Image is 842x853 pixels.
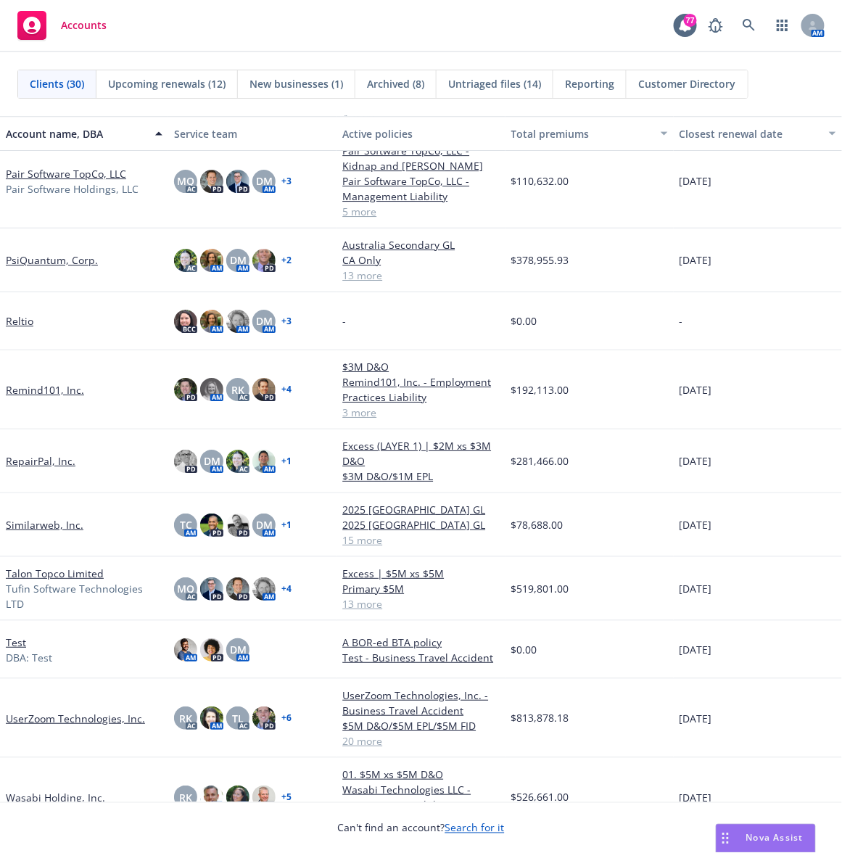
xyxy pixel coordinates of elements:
a: $5M D&O/$5M EPL/$5M FID [342,718,499,733]
img: photo [252,249,276,272]
button: Nova Assist [716,824,816,853]
a: $3M D&O [342,359,499,374]
img: photo [200,310,223,333]
a: 2025 [GEOGRAPHIC_DATA] GL [342,502,499,517]
span: RK [179,790,192,805]
span: $519,801.00 [511,581,569,596]
a: 13 more [342,268,499,283]
a: + 6 [281,714,292,722]
span: DBA: Test [6,650,52,665]
span: Clients (30) [30,76,84,91]
a: + 4 [281,385,292,394]
span: Nova Assist [746,832,804,844]
span: $526,661.00 [511,790,569,805]
a: Primary $5M [342,581,499,596]
img: photo [200,378,223,401]
span: TC [180,517,192,532]
span: $110,632.00 [511,173,569,189]
img: photo [226,310,249,333]
a: $3M D&O/$1M EPL [342,469,499,484]
a: + 3 [281,177,292,186]
span: $281,466.00 [511,453,569,469]
span: Reporting [565,76,614,91]
a: PsiQuantum, Corp. [6,252,98,268]
img: photo [200,514,223,537]
span: $0.00 [511,313,537,329]
span: [DATE] [680,581,712,596]
div: Active policies [342,126,499,141]
span: [DATE] [680,453,712,469]
a: Search for it [445,821,505,835]
span: Accounts [61,20,107,31]
span: Pair Software Holdings, LLC [6,181,139,197]
a: Similarweb, Inc. [6,517,83,532]
a: Talon Topco Limited [6,566,104,581]
img: photo [174,638,197,662]
img: photo [226,786,249,809]
span: Untriaged files (14) [448,76,541,91]
span: DM [256,517,273,532]
div: Total premiums [511,126,652,141]
a: Remind101, Inc. [6,382,84,397]
img: photo [252,577,276,601]
span: $0.00 [511,642,537,657]
span: MQ [177,581,194,596]
a: Pair Software TopCo, LLC - Management Liability [342,173,499,204]
span: [DATE] [680,173,712,189]
span: - [342,313,346,329]
span: [DATE] [680,382,712,397]
button: Active policies [337,116,505,151]
a: Pair Software TopCo, LLC [6,166,126,181]
a: + 2 [281,256,292,265]
a: Remind101, Inc. - Employment Practices Liability [342,374,499,405]
a: Excess (LAYER 1) | $2M xs $3M D&O [342,438,499,469]
div: 77 [684,14,697,27]
img: photo [226,450,249,473]
span: RK [231,382,244,397]
span: - [680,313,683,329]
a: CA Only [342,252,499,268]
div: Account name, DBA [6,126,146,141]
span: Customer Directory [638,76,736,91]
img: photo [252,706,276,730]
a: + 5 [281,793,292,802]
span: [DATE] [680,642,712,657]
span: DM [230,252,247,268]
img: photo [252,378,276,401]
img: photo [174,310,197,333]
img: photo [200,170,223,193]
span: [DATE] [680,252,712,268]
button: Total premiums [505,116,674,151]
span: [DATE] [680,517,712,532]
a: Excess | $5M xs $5M [342,566,499,581]
a: 01. $5M xs $5M D&O [342,767,499,782]
a: Reltio [6,313,33,329]
a: 2025 [GEOGRAPHIC_DATA] GL [342,517,499,532]
a: UserZoom Technologies, Inc. - Business Travel Accident [342,688,499,718]
img: photo [200,249,223,272]
a: Wasabi Technologies LLC - Management Liability [342,782,499,812]
span: Upcoming renewals (12) [108,76,226,91]
button: Service team [168,116,337,151]
img: photo [226,577,249,601]
span: $78,688.00 [511,517,564,532]
a: + 4 [281,585,292,593]
img: photo [226,170,249,193]
span: [DATE] [680,790,712,805]
img: photo [200,638,223,662]
span: Tufin Software Technologies LTD [6,581,162,611]
span: Archived (8) [367,76,424,91]
a: Pair Software TopCo, LLC - Kidnap and [PERSON_NAME] [342,143,499,173]
a: Switch app [768,11,797,40]
span: DM [204,453,220,469]
img: photo [174,378,197,401]
img: photo [200,577,223,601]
span: $378,955.93 [511,252,569,268]
span: RK [179,711,192,726]
span: MQ [177,173,194,189]
a: RepairPal, Inc. [6,453,75,469]
img: photo [174,249,197,272]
